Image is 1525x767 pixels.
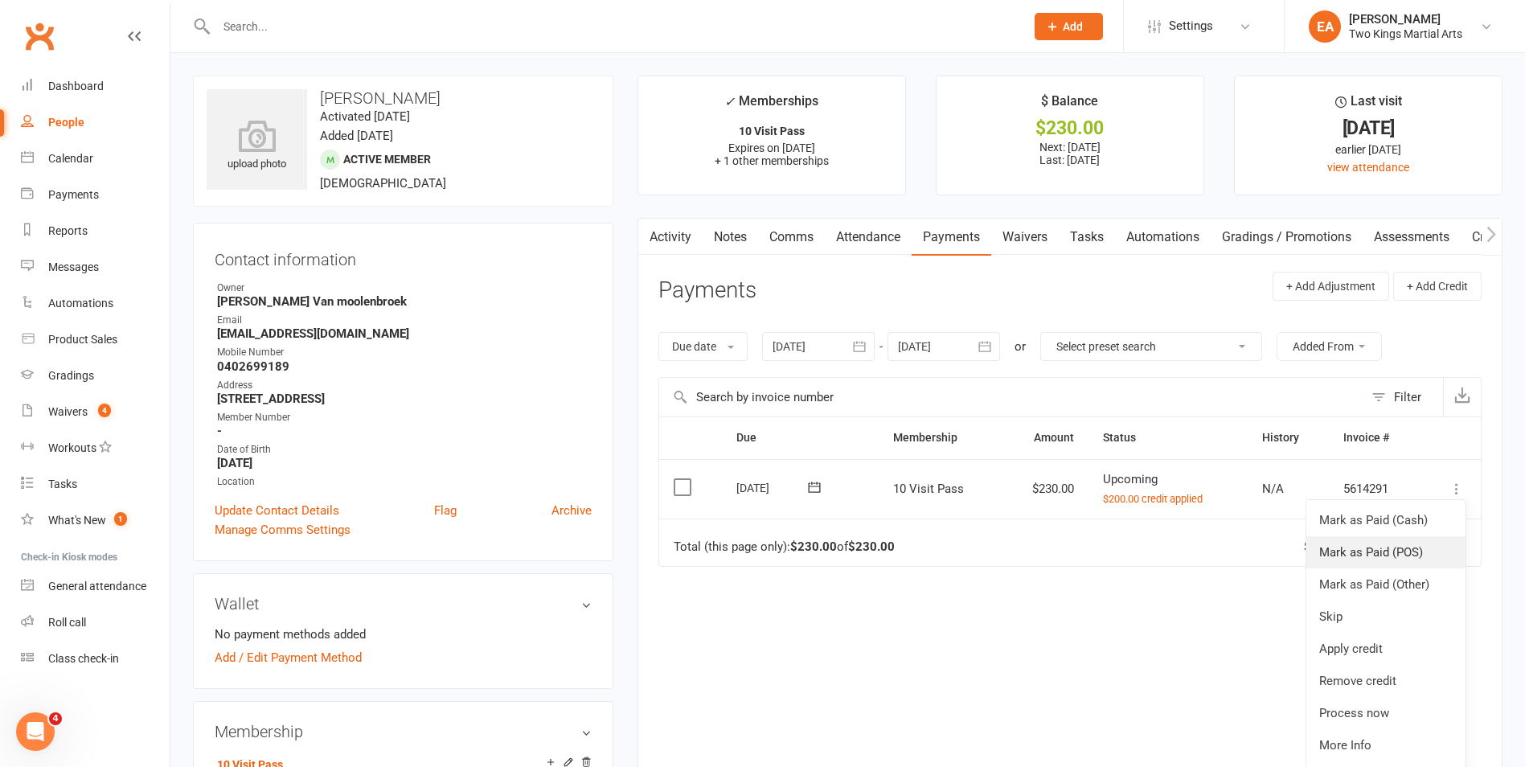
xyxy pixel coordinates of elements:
a: Tasks [21,466,170,502]
a: Notes [703,219,758,256]
a: Waivers 4 [21,394,170,430]
div: [PERSON_NAME] [1349,12,1462,27]
a: Waivers [991,219,1059,256]
strong: [DATE] [217,456,592,470]
div: Location [217,474,592,490]
a: Mark as Paid (POS) [1306,536,1466,568]
a: Gradings [21,358,170,394]
div: Gradings [48,369,94,382]
div: Tasks [48,478,77,490]
button: + Add Credit [1393,272,1482,301]
strong: $230.00 [790,539,837,554]
a: Roll call [21,605,170,641]
span: Add [1063,20,1083,33]
div: Product Sales [48,333,117,346]
a: Tasks [1059,219,1115,256]
time: Activated [DATE] [320,109,410,124]
a: Comms [758,219,825,256]
strong: [PERSON_NAME] Van moolenbroek [217,294,592,309]
div: Two Kings Martial Arts [1349,27,1462,41]
div: Total (this page only): of [674,540,895,554]
h3: Contact information [215,244,592,269]
div: Memberships [724,91,818,121]
div: earlier [DATE] [1249,141,1487,158]
div: Calendar [48,152,93,165]
strong: 10 Visit Pass [739,125,805,137]
button: + Add Adjustment [1273,272,1389,301]
a: Add / Edit Payment Method [215,648,362,667]
a: People [21,105,170,141]
a: Remove credit [1306,665,1466,697]
div: Filter [1394,388,1421,407]
div: Email [217,313,592,328]
a: Workouts [21,430,170,466]
a: Update Contact Details [215,501,339,520]
div: or [1015,337,1026,356]
a: Process now [1306,697,1466,729]
a: Assessments [1363,219,1461,256]
div: Mobile Number [217,345,592,360]
th: Invoice # [1329,417,1421,458]
a: General attendance kiosk mode [21,568,170,605]
div: General attendance [48,580,146,593]
span: Upcoming [1103,472,1158,486]
span: Expires on [DATE] [728,142,815,154]
a: Class kiosk mode [21,641,170,677]
a: Product Sales [21,322,170,358]
div: Class check-in [48,652,119,665]
span: 1 [114,512,127,526]
span: Settings [1169,8,1213,44]
span: Active member [343,153,431,166]
strong: $230.00 [848,539,895,554]
div: Roll call [48,616,86,629]
h3: [PERSON_NAME] [207,89,600,107]
div: upload photo [207,120,307,173]
a: Automations [1115,219,1211,256]
button: Filter [1363,378,1443,416]
h3: Membership [215,723,592,740]
span: [DEMOGRAPHIC_DATA] [320,176,446,191]
a: Automations [21,285,170,322]
th: Due [722,417,879,458]
div: Owner [217,281,592,296]
div: Workouts [48,441,96,454]
div: What's New [48,514,106,527]
div: Reports [48,224,88,237]
a: More Info [1306,729,1466,761]
a: Messages [21,249,170,285]
div: $230.00 [951,120,1189,137]
a: Flag [434,501,457,520]
div: Messages [48,260,99,273]
div: Member Number [217,410,592,425]
div: People [48,116,84,129]
input: Search by invoice number [659,378,1363,416]
div: Waivers [48,405,88,418]
a: Dashboard [21,68,170,105]
td: 5614291 [1329,459,1421,519]
small: $200.00 credit applied [1103,493,1203,505]
a: Skip [1306,601,1466,633]
div: Automations [48,297,113,310]
button: Add [1035,13,1103,40]
strong: [STREET_ADDRESS] [217,392,592,406]
iframe: Intercom live chat [16,712,55,751]
th: History [1248,417,1329,458]
span: 10 Visit Pass [893,482,964,496]
a: Mark as Paid (Other) [1306,568,1466,601]
a: view attendance [1327,161,1409,174]
a: Mark as Paid (Cash) [1306,504,1466,536]
a: Manage Comms Settings [215,520,351,539]
a: Gradings / Promotions [1211,219,1363,256]
th: Amount [1002,417,1089,458]
div: $ Balance [1041,91,1098,120]
div: [DATE] [736,475,810,500]
div: Address [217,378,592,393]
h3: Wallet [215,595,592,613]
div: EA [1309,10,1341,43]
a: Clubworx [19,16,59,56]
a: Payments [912,219,991,256]
div: Payments [48,188,99,201]
div: Showing of payments [1304,540,1446,554]
a: Activity [638,219,703,256]
i: ✓ [724,94,735,109]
